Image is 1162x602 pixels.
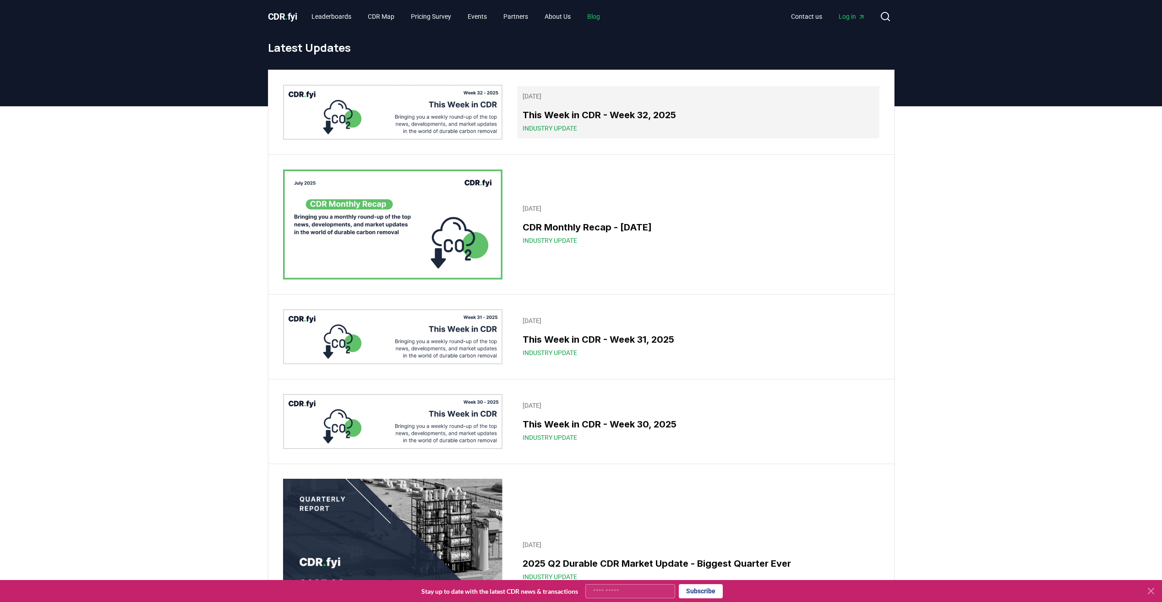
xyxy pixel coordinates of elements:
a: About Us [537,8,578,25]
a: [DATE]This Week in CDR - Week 32, 2025Industry Update [517,86,879,138]
span: Industry Update [523,572,577,581]
a: [DATE]CDR Monthly Recap - [DATE]Industry Update [517,198,879,251]
p: [DATE] [523,92,873,101]
a: Contact us [784,8,829,25]
span: Log in [839,12,865,21]
span: Industry Update [523,124,577,133]
span: Industry Update [523,348,577,357]
a: Blog [580,8,607,25]
a: Pricing Survey [404,8,458,25]
p: [DATE] [523,401,873,410]
a: CDR.fyi [268,10,297,23]
h3: This Week in CDR - Week 30, 2025 [523,417,873,431]
img: This Week in CDR - Week 31, 2025 blog post image [283,309,503,364]
span: . [285,11,288,22]
span: Industry Update [523,236,577,245]
h3: This Week in CDR - Week 32, 2025 [523,108,873,122]
a: Leaderboards [304,8,359,25]
img: This Week in CDR - Week 32, 2025 blog post image [283,85,503,140]
span: Industry Update [523,433,577,442]
a: [DATE]This Week in CDR - Week 30, 2025Industry Update [517,395,879,448]
a: Events [460,8,494,25]
h1: Latest Updates [268,40,895,55]
a: [DATE]2025 Q2 Durable CDR Market Update - Biggest Quarter EverIndustry Update [517,535,879,587]
a: [DATE]This Week in CDR - Week 31, 2025Industry Update [517,311,879,363]
span: CDR fyi [268,11,297,22]
p: [DATE] [523,540,873,549]
img: This Week in CDR - Week 30, 2025 blog post image [283,394,503,449]
a: Log in [831,8,873,25]
img: CDR Monthly Recap - July 2025 blog post image [283,170,503,279]
h3: 2025 Q2 Durable CDR Market Update - Biggest Quarter Ever [523,557,873,570]
a: Partners [496,8,535,25]
nav: Main [304,8,607,25]
h3: CDR Monthly Recap - [DATE] [523,220,873,234]
nav: Main [784,8,873,25]
a: CDR Map [360,8,402,25]
p: [DATE] [523,204,873,213]
h3: This Week in CDR - Week 31, 2025 [523,333,873,346]
p: [DATE] [523,316,873,325]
